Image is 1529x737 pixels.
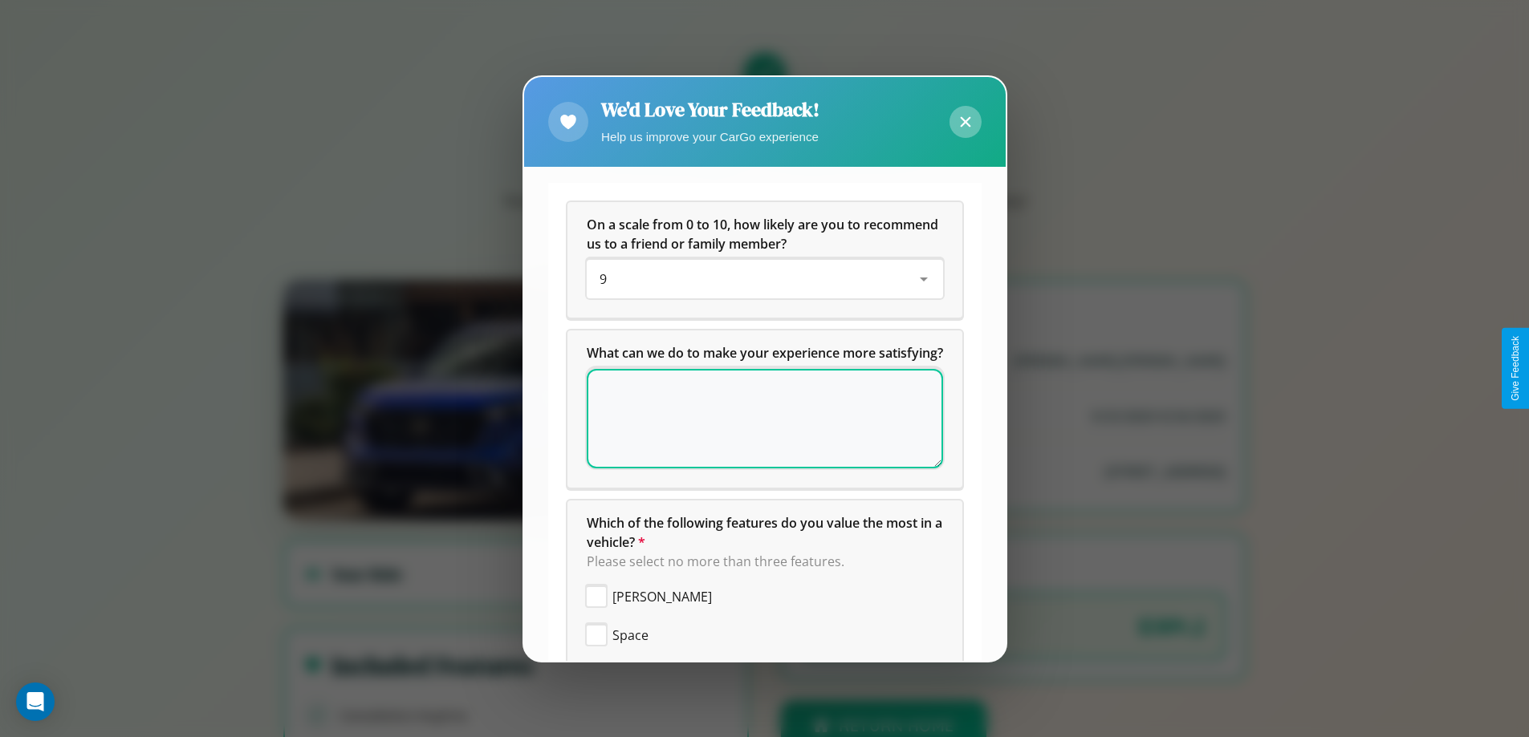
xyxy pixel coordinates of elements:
span: What can we do to make your experience more satisfying? [587,344,943,362]
span: Space [612,626,649,645]
span: Please select no more than three features. [587,553,844,570]
span: [PERSON_NAME] [612,587,712,606]
h5: On a scale from 0 to 10, how likely are you to recommend us to a friend or family member? [587,215,943,253]
div: Give Feedback [1510,336,1521,401]
span: Which of the following features do you value the most in a vehicle? [587,514,945,551]
div: Open Intercom Messenger [16,682,55,721]
span: 9 [600,270,607,288]
h2: We'd Love Your Feedback! [601,96,819,123]
p: Help us improve your CarGo experience [601,126,819,148]
div: On a scale from 0 to 10, how likely are you to recommend us to a friend or family member? [567,202,962,318]
div: On a scale from 0 to 10, how likely are you to recommend us to a friend or family member? [587,260,943,298]
span: On a scale from 0 to 10, how likely are you to recommend us to a friend or family member? [587,216,941,253]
